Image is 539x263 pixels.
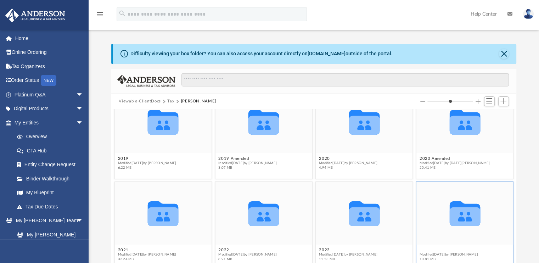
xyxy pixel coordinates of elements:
[319,248,377,252] button: 2023
[218,248,277,252] button: 2022
[167,98,174,105] button: Tax
[427,99,473,104] input: Column size
[419,156,489,161] button: 2020 Amended
[118,252,176,257] span: Modified [DATE] by [PERSON_NAME]
[319,156,377,161] button: 2020
[5,116,94,130] a: My Entitiesarrow_drop_down
[419,257,478,262] span: 10.81 MB
[5,73,94,88] a: Order StatusNEW
[5,59,94,73] a: Tax Organizers
[476,99,481,104] button: Increase column size
[76,214,90,228] span: arrow_drop_down
[218,161,277,166] span: Modified [DATE] by [PERSON_NAME]
[419,161,489,166] span: Modified [DATE] by [DATE][PERSON_NAME]
[5,88,94,102] a: Platinum Q&Aarrow_drop_down
[319,166,377,170] span: 4.94 MB
[420,99,425,104] button: Decrease column size
[76,116,90,130] span: arrow_drop_down
[218,156,277,161] button: 2019 Amended
[10,172,94,186] a: Binder Walkthrough
[181,73,509,86] input: Search files and folders
[218,257,277,262] span: 8.91 MB
[419,248,478,252] button: 2024
[96,13,104,18] a: menu
[319,252,377,257] span: Modified [DATE] by [PERSON_NAME]
[5,102,94,116] a: Digital Productsarrow_drop_down
[10,130,94,144] a: Overview
[523,9,534,19] img: User Pic
[218,166,277,170] span: 3.07 MB
[218,252,277,257] span: Modified [DATE] by [PERSON_NAME]
[499,49,509,59] button: Close
[319,161,377,166] span: Modified [DATE] by [PERSON_NAME]
[5,45,94,60] a: Online Ordering
[10,144,94,158] a: CTA Hub
[118,166,176,170] span: 6.22 MB
[308,51,346,56] a: [DOMAIN_NAME]
[484,96,495,106] button: Switch to List View
[319,257,377,262] span: 11.53 MB
[118,161,176,166] span: Modified [DATE] by [PERSON_NAME]
[76,102,90,116] span: arrow_drop_down
[96,10,104,18] i: menu
[76,88,90,102] span: arrow_drop_down
[419,252,478,257] span: Modified [DATE] by [PERSON_NAME]
[5,31,94,45] a: Home
[118,156,176,161] button: 2019
[10,186,90,200] a: My Blueprint
[118,10,126,17] i: search
[10,200,94,214] a: Tax Due Dates
[41,75,56,86] div: NEW
[181,98,216,105] button: [PERSON_NAME]
[118,248,176,252] button: 2021
[498,96,509,106] button: Add
[10,158,94,172] a: Entity Change Request
[130,50,393,57] div: Difficulty viewing your box folder? You can also access your account directly on outside of the p...
[119,98,161,105] button: Viewable-ClientDocs
[3,9,67,22] img: Anderson Advisors Platinum Portal
[118,257,176,262] span: 32.24 MB
[419,166,489,170] span: 20.41 MB
[5,214,90,228] a: My [PERSON_NAME] Teamarrow_drop_down
[10,228,87,250] a: My [PERSON_NAME] Team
